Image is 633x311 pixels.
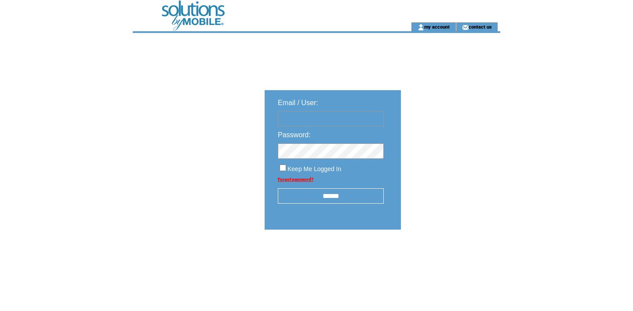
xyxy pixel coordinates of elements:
img: account_icon.gif [418,24,424,31]
span: Email / User: [278,99,318,106]
span: Keep Me Logged In [287,165,341,172]
a: my account [424,24,450,29]
img: contact_us_icon.gif [462,24,469,31]
span: Password: [278,131,311,139]
a: contact us [469,24,492,29]
a: Forgot password? [278,177,313,182]
img: transparent.png [426,252,470,263]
